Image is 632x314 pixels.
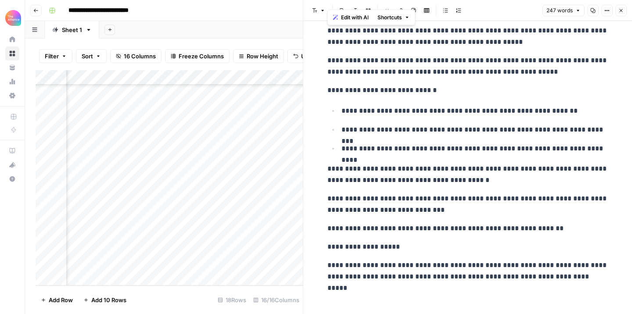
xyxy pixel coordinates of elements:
[62,25,82,34] div: Sheet 1
[214,293,250,307] div: 18 Rows
[377,14,402,21] span: Shortcuts
[5,46,19,61] a: Browse
[542,5,585,16] button: 247 words
[5,75,19,89] a: Usage
[341,14,369,21] span: Edit with AI
[6,158,19,171] div: What's new?
[250,293,303,307] div: 16/16 Columns
[110,49,162,63] button: 16 Columns
[78,293,132,307] button: Add 10 Rows
[165,49,230,63] button: Freeze Columns
[39,49,72,63] button: Filter
[82,52,93,61] span: Sort
[233,49,284,63] button: Row Height
[5,144,19,158] a: AirOps Academy
[76,49,107,63] button: Sort
[124,52,156,61] span: 16 Columns
[546,7,573,14] span: 247 words
[5,7,19,29] button: Workspace: Alliance
[5,89,19,103] a: Settings
[247,52,278,61] span: Row Height
[179,52,224,61] span: Freeze Columns
[49,296,73,304] span: Add Row
[91,296,126,304] span: Add 10 Rows
[45,52,59,61] span: Filter
[45,21,99,39] a: Sheet 1
[287,49,322,63] button: Undo
[36,293,78,307] button: Add Row
[5,61,19,75] a: Your Data
[374,12,413,23] button: Shortcuts
[5,158,19,172] button: What's new?
[5,10,21,26] img: Alliance Logo
[5,32,19,46] a: Home
[330,12,372,23] button: Edit with AI
[5,172,19,186] button: Help + Support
